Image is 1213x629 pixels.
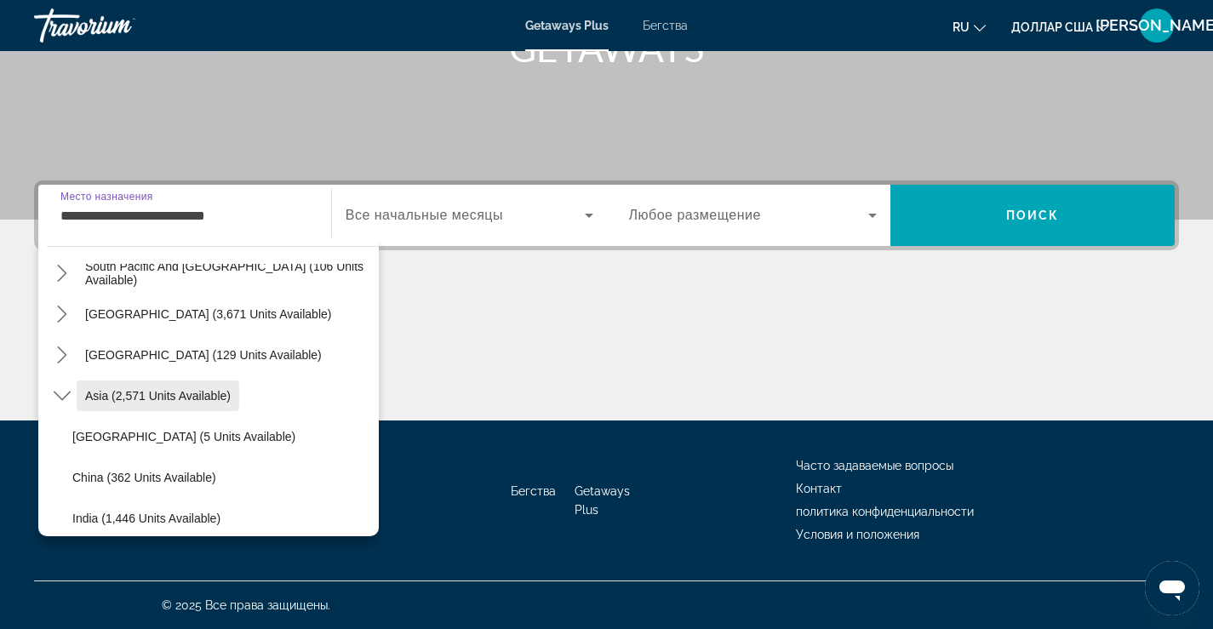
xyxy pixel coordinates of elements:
[77,340,330,370] button: Select destination: Central America (129 units available)
[77,380,239,411] button: Select destination: Asia (2,571 units available)
[346,208,503,222] font: Все начальные месяцы
[1011,20,1093,34] font: доллар США
[64,503,379,534] button: Select destination: India (1,446 units available)
[64,421,379,452] button: Select destination: Bangladesh (5 units available)
[38,185,1175,246] div: Виджет поиска
[85,307,331,321] span: [GEOGRAPHIC_DATA] (3,671 units available)
[72,512,220,525] span: India (1,446 units available)
[796,505,974,518] a: политика конфиденциальности
[511,484,556,498] a: Бегства
[1011,14,1109,39] button: Изменить валюту
[60,191,153,202] font: Место назначения
[64,462,379,493] button: Select destination: China (362 units available)
[47,381,77,411] button: Toggle Asia (2,571 units available) submenu
[77,299,340,329] button: Select destination: South America (3,671 units available)
[47,259,77,289] button: Toggle South Pacific and Oceania (106 units available) submenu
[629,208,761,222] font: Любое размещение
[162,598,330,612] font: © 2025 Все права защищены.
[77,258,379,289] button: Select destination: South Pacific and Oceania (106 units available)
[953,20,970,34] font: ru
[525,19,609,32] a: Getaways Plus
[34,3,204,48] a: Травориум
[953,14,986,39] button: Изменить язык
[796,459,953,472] a: Часто задаваемые вопросы
[72,471,216,484] span: China (362 units available)
[796,482,842,495] a: Контакт
[1135,8,1179,43] button: Меню пользователя
[85,260,370,287] span: South Pacific and [GEOGRAPHIC_DATA] (106 units available)
[85,389,231,403] span: Asia (2,571 units available)
[643,19,688,32] a: Бегства
[1006,209,1060,222] font: Поиск
[796,528,919,541] a: Условия и положения
[85,348,322,362] span: [GEOGRAPHIC_DATA] (129 units available)
[60,206,309,226] input: Выберите пункт назначения
[38,237,379,536] div: Destination options
[47,340,77,370] button: Toggle Central America (129 units available) submenu
[47,300,77,329] button: Toggle South America (3,671 units available) submenu
[72,430,295,443] span: [GEOGRAPHIC_DATA] (5 units available)
[575,484,630,517] a: Getaways Plus
[1145,561,1199,615] iframe: Кнопка запуска окна обмена сообщениями
[890,185,1175,246] button: Поиск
